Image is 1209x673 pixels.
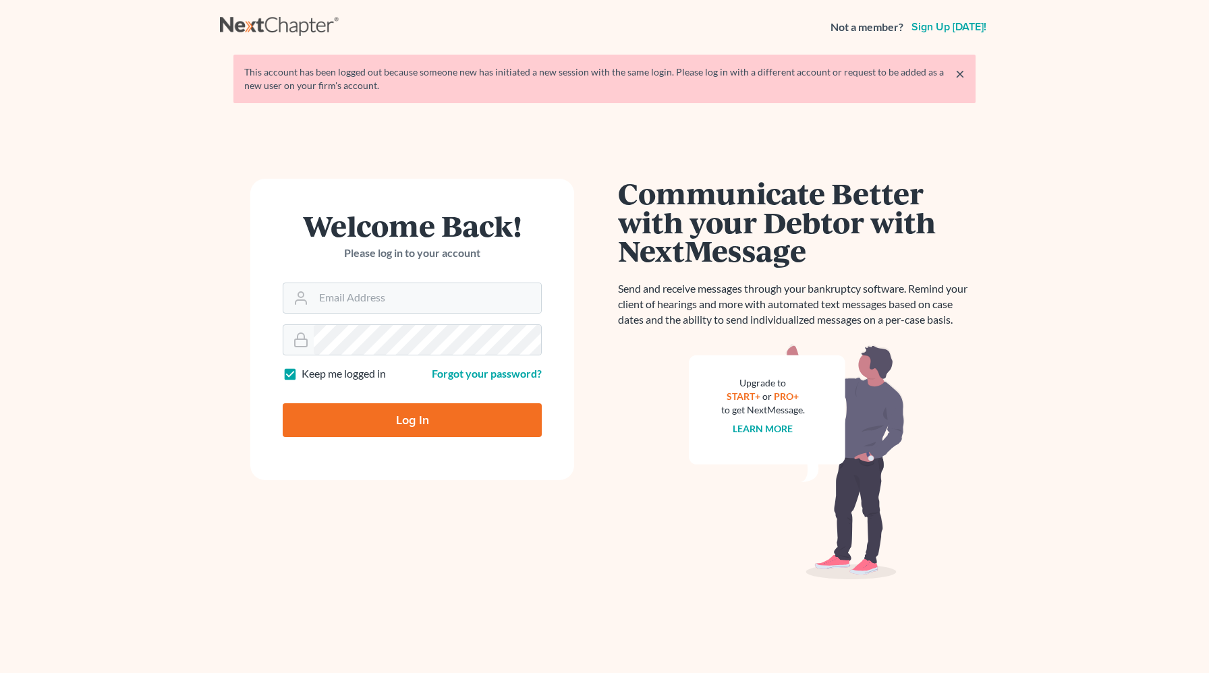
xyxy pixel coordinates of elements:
[618,179,976,265] h1: Communicate Better with your Debtor with NextMessage
[775,390,799,402] a: PRO+
[244,65,965,92] div: This account has been logged out because someone new has initiated a new session with the same lo...
[831,20,903,35] strong: Not a member?
[302,366,386,382] label: Keep me logged in
[283,245,542,261] p: Please log in to your account
[689,344,905,580] img: nextmessage_bg-59042aed3d76b12b5cd301f8e5b87938c9018125f34e5fa2b7a6b67550977c72.svg
[727,390,761,402] a: START+
[618,281,976,328] p: Send and receive messages through your bankruptcy software. Remind your client of hearings and mo...
[721,376,805,390] div: Upgrade to
[314,283,541,313] input: Email Address
[763,390,772,402] span: or
[432,367,542,380] a: Forgot your password?
[283,211,542,240] h1: Welcome Back!
[283,403,542,437] input: Log In
[733,423,793,434] a: Learn more
[909,22,989,32] a: Sign up [DATE]!
[955,65,965,82] a: ×
[721,403,805,417] div: to get NextMessage.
